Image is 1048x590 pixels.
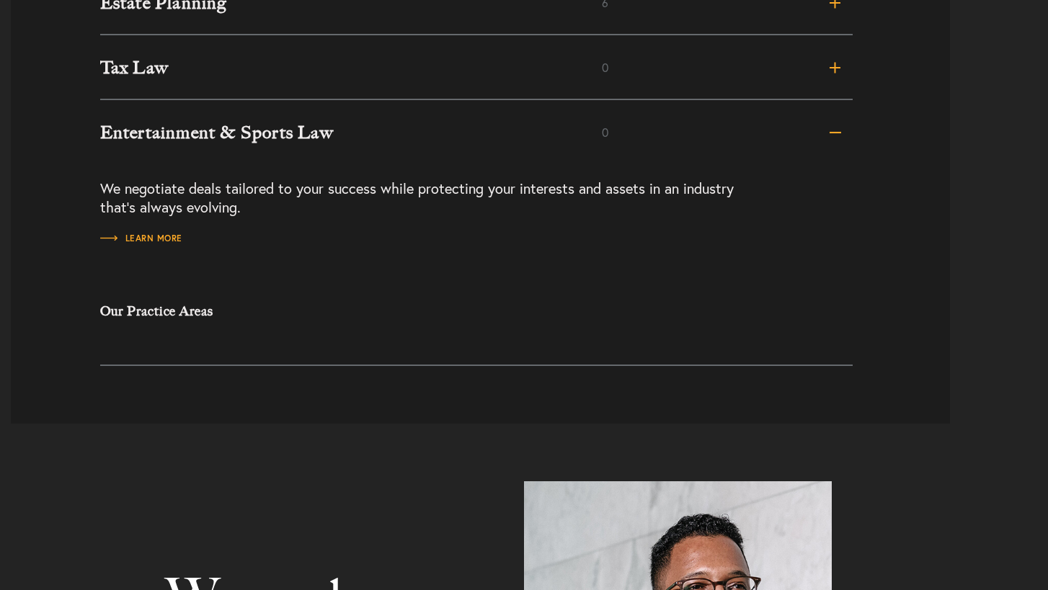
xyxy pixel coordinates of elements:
span: Learn more [100,234,182,243]
span: 0 [602,127,727,138]
span: 0 [602,62,727,73]
h4: Our Practice Areas [100,303,740,319]
h3: Entertainment & Sports Law [100,124,602,141]
h3: Tax Law [100,59,602,76]
p: We negotiate deals tailored to your success while protecting your interests and assets in an indu... [100,165,740,231]
a: Tax Law0 [100,35,853,100]
a: Learn more about Entertainment & Sports Law [100,231,182,246]
a: Entertainment & Sports Law0 [100,100,853,165]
